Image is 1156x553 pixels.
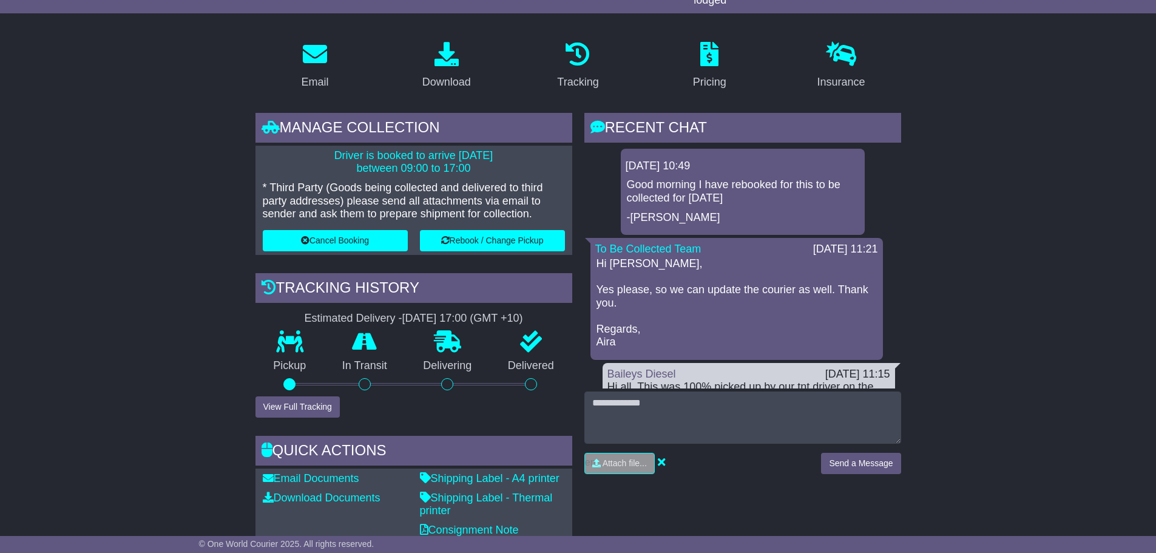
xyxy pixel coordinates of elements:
div: Manage collection [255,113,572,146]
a: Tracking [549,38,606,95]
div: [DATE] 10:49 [626,160,860,173]
a: Shipping Label - Thermal printer [420,492,553,517]
p: * Third Party (Goods being collected and delivered to third party addresses) please send all atta... [263,182,565,221]
button: Send a Message [821,453,901,474]
div: Download [422,74,471,90]
a: Consignment Note [420,524,519,536]
a: Pricing [685,38,734,95]
div: Estimated Delivery - [255,312,572,325]
a: Baileys Diesel [607,368,676,380]
a: To Be Collected Team [595,243,701,255]
p: Good morning I have rebooked for this to be collected for [DATE] [627,178,859,205]
div: Hi all, This was 100% picked up by our tnt driver on the [DATE] around 2pm. The con-notes attache... [607,381,890,446]
a: Insurance [810,38,873,95]
a: Download [414,38,479,95]
div: Pricing [693,74,726,90]
div: Email [301,74,328,90]
p: In Transit [324,359,405,373]
div: Tracking history [255,273,572,306]
div: Quick Actions [255,436,572,469]
p: Delivered [490,359,572,373]
div: Tracking [557,74,598,90]
a: Download Documents [263,492,380,504]
div: [DATE] 11:21 [813,243,878,256]
p: Pickup [255,359,325,373]
div: Insurance [817,74,865,90]
button: Cancel Booking [263,230,408,251]
a: Email Documents [263,472,359,484]
a: Email [293,38,336,95]
button: View Full Tracking [255,396,340,418]
div: RECENT CHAT [584,113,901,146]
button: Rebook / Change Pickup [420,230,565,251]
p: Delivering [405,359,490,373]
span: © One World Courier 2025. All rights reserved. [199,539,374,549]
div: [DATE] 17:00 (GMT +10) [402,312,523,325]
p: Hi [PERSON_NAME], Yes please, so we can update the courier as well. Thank you. Regards, Aira [597,257,877,349]
p: Driver is booked to arrive [DATE] between 09:00 to 17:00 [263,149,565,175]
div: [DATE] 11:15 [825,368,890,381]
p: -[PERSON_NAME] [627,211,859,225]
a: Shipping Label - A4 printer [420,472,559,484]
